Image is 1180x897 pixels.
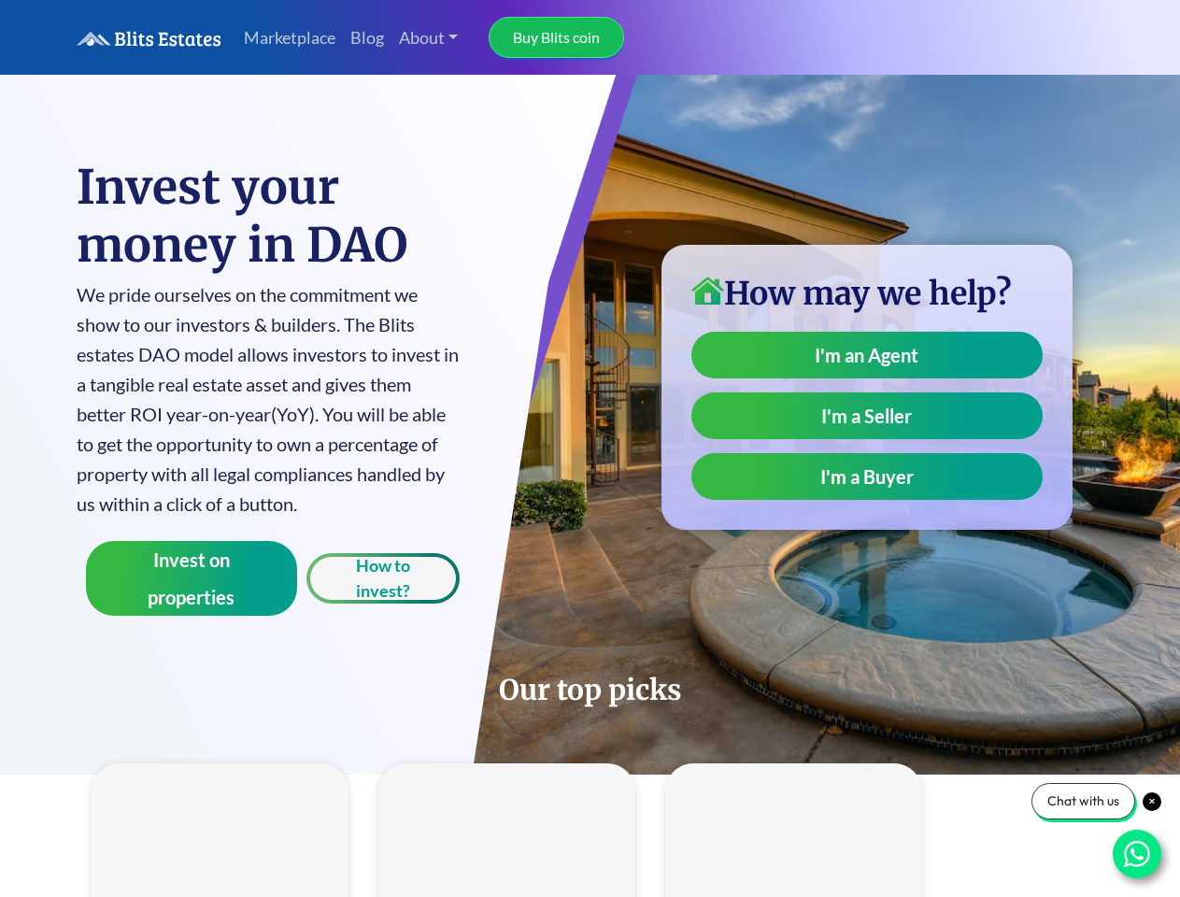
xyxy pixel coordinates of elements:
img: home-icon [691,277,724,305]
a: Marketplace [236,18,343,58]
h1: Invest your money in DAO [77,159,461,275]
h3: How may we help? [691,275,1043,313]
button: How to invest? [306,553,460,604]
a: Buy Blits coin [489,17,624,58]
a: I'm an Agent [691,332,1043,378]
div: Chat with us [1031,783,1135,819]
button: Invest on properties [86,541,298,616]
a: I'm a Seller [691,392,1043,439]
a: I'm a Buyer [691,453,1043,500]
img: logo.6a08bd47fd1234313fe35534c588d03a.svg [77,31,221,47]
a: About [391,18,466,58]
h2: Our top picks [77,672,1104,707]
a: Blog [343,18,391,58]
p: We pride ourselves on the commitment we show to our investors & builders. The Blits estates DAO m... [77,279,461,519]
